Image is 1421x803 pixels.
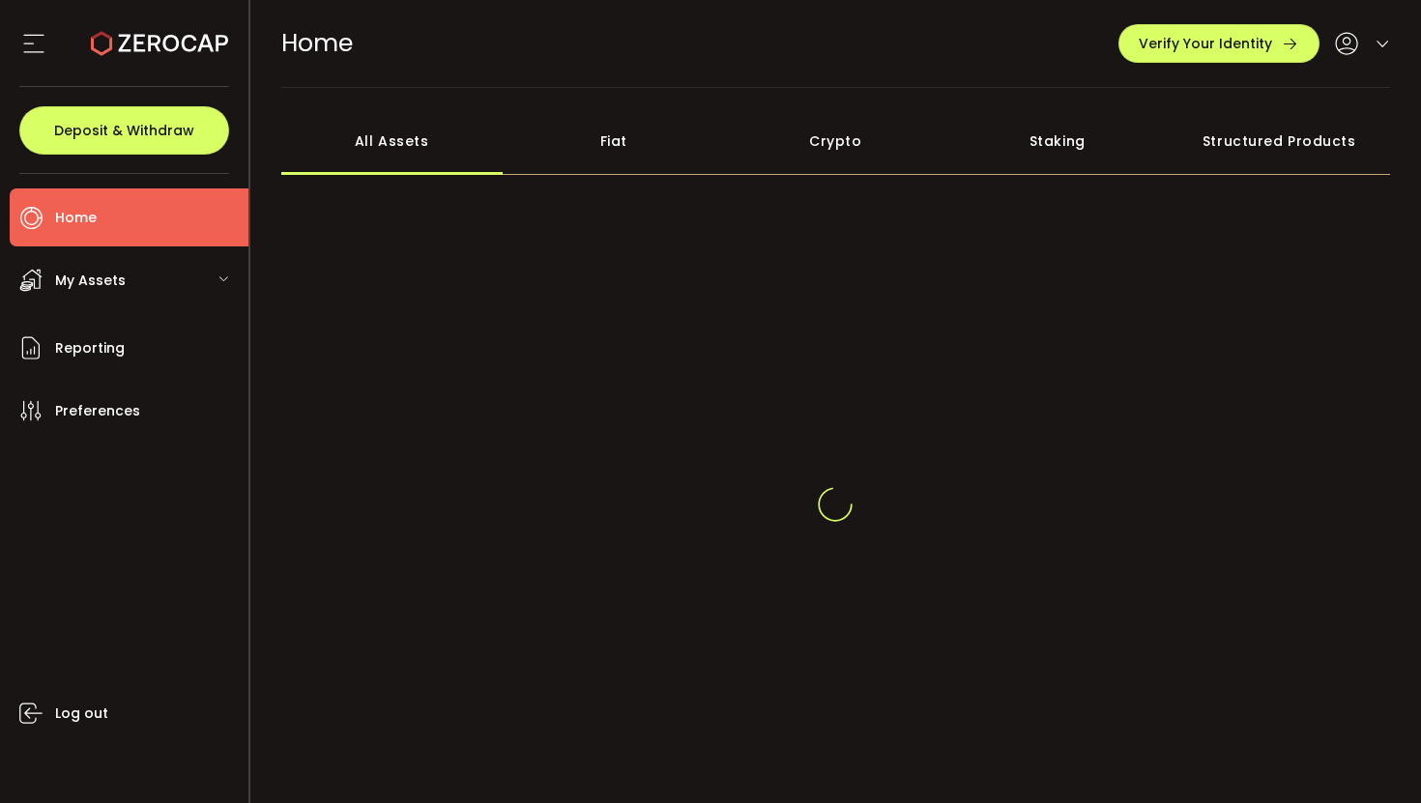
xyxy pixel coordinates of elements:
[55,334,125,362] span: Reporting
[1169,107,1391,175] div: Structured Products
[725,107,947,175] div: Crypto
[946,107,1169,175] div: Staking
[1139,37,1272,50] span: Verify Your Identity
[1118,24,1319,63] button: Verify Your Identity
[55,700,108,728] span: Log out
[281,107,504,175] div: All Assets
[55,397,140,425] span: Preferences
[55,267,126,295] span: My Assets
[19,106,229,155] button: Deposit & Withdraw
[503,107,725,175] div: Fiat
[281,26,353,60] span: Home
[54,124,194,137] span: Deposit & Withdraw
[55,204,97,232] span: Home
